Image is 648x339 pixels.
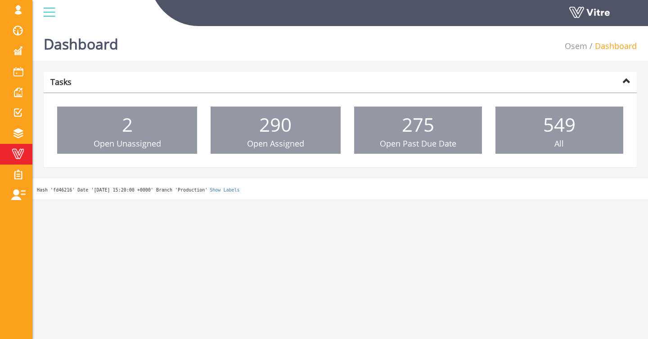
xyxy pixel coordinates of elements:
span: 290 [259,112,292,137]
span: 2 [122,112,133,137]
li: Dashboard [587,40,637,52]
span: All [554,138,564,149]
span: Open Assigned [247,138,304,149]
a: Osem [565,40,587,51]
a: Show Labels [210,187,239,192]
a: 290 Open Assigned [211,107,340,154]
strong: Tasks [50,76,72,87]
span: 275 [402,112,434,137]
a: 549 All [495,107,623,154]
span: Open Past Due Date [380,138,456,149]
h1: Dashboard [44,22,118,61]
span: Hash 'fd46216' Date '[DATE] 15:20:00 +0000' Branch 'Production' [37,187,207,192]
span: Open Unassigned [94,138,161,149]
a: 2 Open Unassigned [57,107,197,154]
a: 275 Open Past Due Date [354,107,482,154]
span: 549 [543,112,576,137]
